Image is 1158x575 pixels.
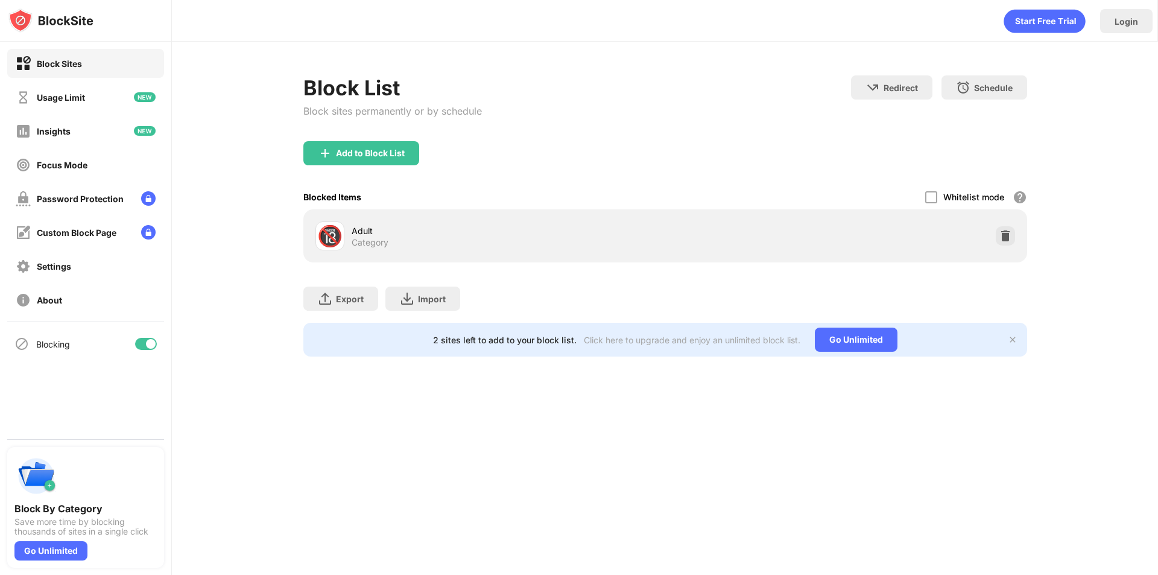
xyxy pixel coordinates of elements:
[1004,9,1086,33] div: animation
[815,328,897,352] div: Go Unlimited
[303,75,482,100] div: Block List
[433,335,577,345] div: 2 sites left to add to your block list.
[37,194,124,204] div: Password Protection
[336,148,405,158] div: Add to Block List
[16,191,31,206] img: password-protection-off.svg
[36,339,70,349] div: Blocking
[16,293,31,308] img: about-off.svg
[16,90,31,105] img: time-usage-off.svg
[16,157,31,173] img: focus-off.svg
[37,295,62,305] div: About
[884,83,918,93] div: Redirect
[336,294,364,304] div: Export
[974,83,1013,93] div: Schedule
[37,261,71,272] div: Settings
[14,541,87,561] div: Go Unlimited
[141,191,156,206] img: lock-menu.svg
[14,454,58,498] img: push-categories.svg
[134,92,156,102] img: new-icon.svg
[317,224,343,249] div: 🔞
[16,124,31,139] img: insights-off.svg
[352,224,665,237] div: Adult
[16,56,31,71] img: block-on.svg
[37,160,87,170] div: Focus Mode
[16,259,31,274] img: settings-off.svg
[1115,16,1138,27] div: Login
[8,8,93,33] img: logo-blocksite.svg
[943,192,1004,202] div: Whitelist mode
[303,192,361,202] div: Blocked Items
[14,503,157,515] div: Block By Category
[303,105,482,117] div: Block sites permanently or by schedule
[141,225,156,240] img: lock-menu.svg
[134,126,156,136] img: new-icon.svg
[584,335,800,345] div: Click here to upgrade and enjoy an unlimited block list.
[37,126,71,136] div: Insights
[14,337,29,351] img: blocking-icon.svg
[14,517,157,536] div: Save more time by blocking thousands of sites in a single click
[37,92,85,103] div: Usage Limit
[352,237,388,248] div: Category
[418,294,446,304] div: Import
[37,59,82,69] div: Block Sites
[1008,335,1017,345] img: x-button.svg
[37,227,116,238] div: Custom Block Page
[16,225,31,240] img: customize-block-page-off.svg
